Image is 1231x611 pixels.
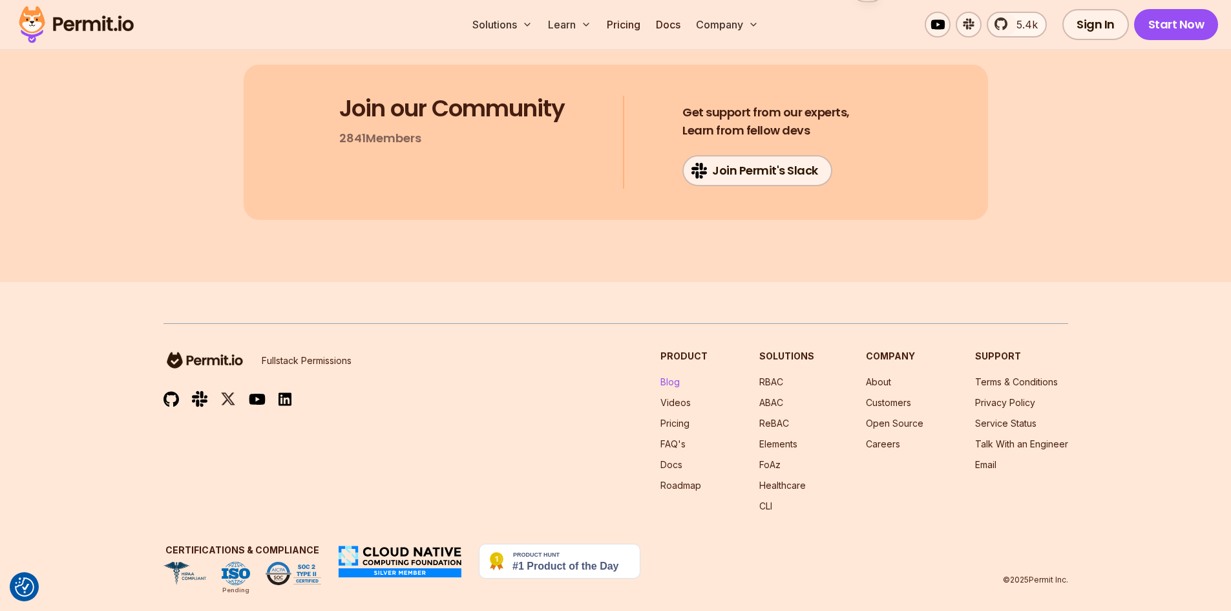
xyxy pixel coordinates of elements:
img: twitter [220,391,236,407]
p: 2841 Members [339,129,421,147]
img: SOC [266,562,321,585]
img: slack [192,390,207,407]
a: ReBAC [759,418,789,429]
a: Videos [660,397,691,408]
h3: Certifications & Compliance [163,544,321,557]
a: Customers [866,397,911,408]
a: Docs [660,459,682,470]
h4: Learn from fellow devs [682,103,850,140]
button: Consent Preferences [15,577,34,597]
a: FAQ's [660,438,686,449]
img: Revisit consent button [15,577,34,597]
button: Learn [543,12,596,38]
h3: Support [975,350,1068,363]
h3: Company [866,350,923,363]
a: Careers [866,438,900,449]
button: Solutions [467,12,538,38]
a: ABAC [759,397,783,408]
a: Docs [651,12,686,38]
img: Permit logo [13,3,140,47]
a: Start Now [1134,9,1219,40]
a: About [866,376,891,387]
img: github [163,391,179,407]
img: youtube [249,392,266,407]
a: CLI [759,500,772,511]
img: ISO [222,562,250,585]
h3: Solutions [759,350,814,363]
a: Terms & Conditions [975,376,1058,387]
a: RBAC [759,376,783,387]
button: Company [691,12,764,38]
a: Pricing [660,418,689,429]
a: FoAz [759,459,781,470]
a: Healthcare [759,480,806,491]
a: Blog [660,376,680,387]
img: linkedin [279,392,291,407]
a: Join Permit's Slack [682,155,832,186]
a: Pricing [602,12,646,38]
p: © 2025 Permit Inc. [1003,575,1068,585]
a: 5.4k [987,12,1047,38]
h3: Join our Community [339,96,565,122]
a: Service Status [975,418,1036,429]
span: Get support from our experts, [682,103,850,122]
a: Sign In [1062,9,1129,40]
p: Fullstack Permissions [262,354,352,367]
a: Email [975,459,996,470]
a: Roadmap [660,480,701,491]
img: HIPAA [163,562,206,585]
a: Open Source [866,418,923,429]
img: Permit.io - Never build permissions again | Product Hunt [479,544,640,579]
h3: Product [660,350,708,363]
span: 5.4k [1009,17,1038,32]
img: logo [163,350,246,370]
div: Pending [222,585,249,595]
a: Talk With an Engineer [975,438,1068,449]
a: Elements [759,438,797,449]
a: Privacy Policy [975,397,1035,408]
